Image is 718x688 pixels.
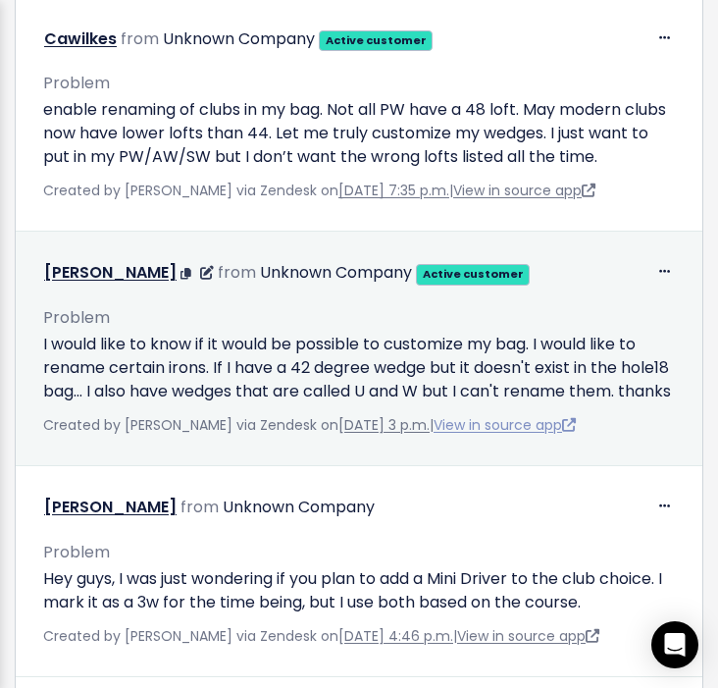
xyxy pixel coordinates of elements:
i: Copy Email to clipboard [180,268,191,280]
a: [DATE] 3 p.m. [338,415,430,435]
span: from [180,496,219,518]
p: enable renaming of clubs in my bag. Not all PW have a 48 loft. May modern clubs now have lower lo... [43,98,675,169]
span: Problem [43,541,110,563]
p: I would like to know if it would be possible to customize my bag. I would like to rename certain ... [43,333,675,403]
a: [DATE] 7:35 p.m. [338,181,449,200]
a: [DATE] 4:46 p.m. [338,626,453,646]
a: View in source app [434,415,576,435]
div: Unknown Company [260,259,412,288]
span: Created by [PERSON_NAME] via Zendesk on | [43,181,595,200]
span: Problem [43,306,110,329]
a: [PERSON_NAME] [44,496,177,518]
span: Problem [43,72,110,94]
span: Created by [PERSON_NAME] via Zendesk on | [43,415,576,435]
strong: Active customer [326,32,427,48]
div: Open Intercom Messenger [651,621,698,668]
a: View in source app [453,181,595,200]
p: Hey guys, I was just wondering if you plan to add a Mini Driver to the club choice. I mark it as ... [43,567,675,614]
span: from [218,261,256,284]
a: Cawilkes [44,27,117,50]
a: View in source app [457,626,599,646]
div: Unknown Company [163,26,315,54]
strong: Active customer [423,266,524,282]
div: Unknown Company [223,494,375,522]
span: Created by [PERSON_NAME] via Zendesk on | [43,626,599,646]
a: [PERSON_NAME] [44,261,177,284]
span: from [121,27,159,50]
